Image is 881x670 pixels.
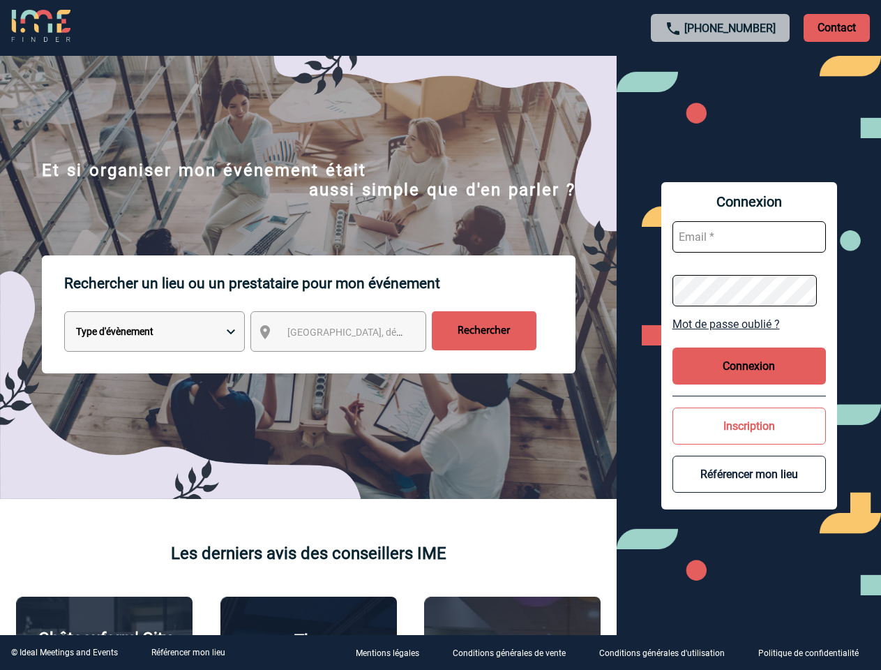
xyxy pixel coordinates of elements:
p: Agence 2ISD [465,632,560,652]
span: Connexion [672,193,826,210]
a: Mot de passe oublié ? [672,318,826,331]
p: The [GEOGRAPHIC_DATA] [228,631,389,670]
a: Référencer mon lieu [151,648,225,657]
input: Email * [672,221,826,253]
p: Mentions légales [356,649,419,659]
a: Politique de confidentialité [747,646,881,660]
p: Conditions générales de vente [453,649,566,659]
input: Rechercher [432,311,536,350]
a: Conditions générales d'utilisation [588,646,747,660]
a: Conditions générales de vente [442,646,588,660]
p: Châteauform' City [GEOGRAPHIC_DATA] [24,629,185,668]
p: Rechercher un lieu ou un prestataire pour mon événement [64,255,575,311]
p: Politique de confidentialité [758,649,859,659]
img: call-24-px.png [665,20,682,37]
div: © Ideal Meetings and Events [11,648,118,657]
p: Contact [804,14,870,42]
a: [PHONE_NUMBER] [684,22,776,35]
button: Inscription [672,408,826,445]
a: Mentions légales [345,646,442,660]
button: Référencer mon lieu [672,456,826,493]
button: Connexion [672,348,826,385]
span: [GEOGRAPHIC_DATA], département, région... [287,327,481,338]
p: Conditions générales d'utilisation [599,649,725,659]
